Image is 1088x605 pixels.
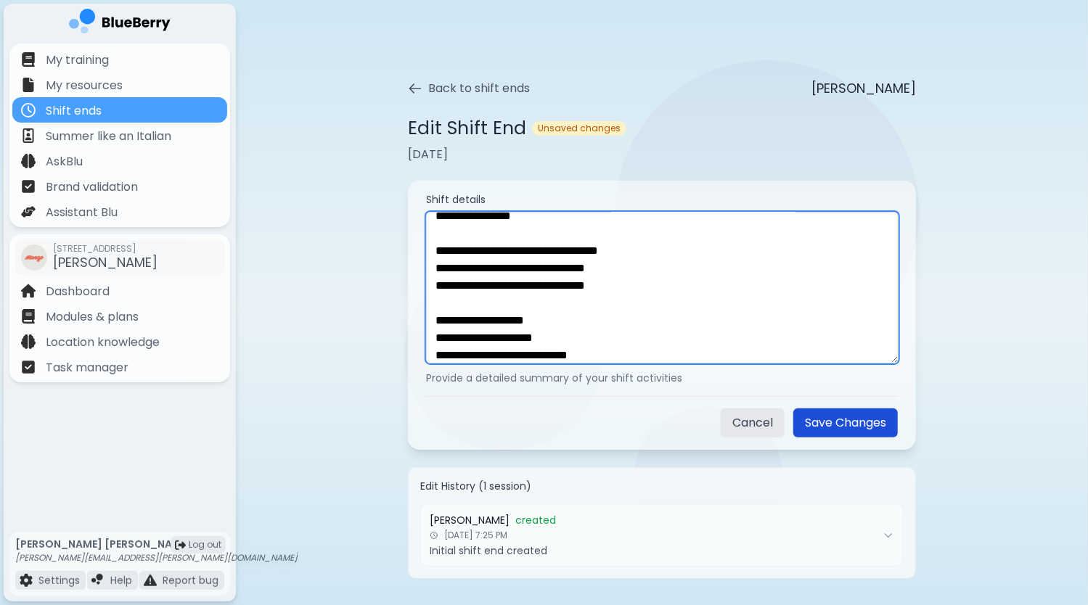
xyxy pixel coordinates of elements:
img: file icon [91,574,105,587]
p: Provide a detailed summary of your shift activities [426,371,898,384]
img: file icon [21,284,36,298]
button: Save Changes [793,408,898,437]
p: Summer like an Italian [46,128,171,145]
p: Settings [38,574,80,587]
span: Unsaved changes [532,121,626,136]
p: Brand validation [46,178,138,196]
label: Shift details [426,193,898,206]
p: Modules & plans [46,308,139,326]
img: logout [175,540,186,551]
p: Help [110,574,132,587]
p: Report bug [163,574,218,587]
p: [PERSON_NAME] [PERSON_NAME] [15,538,298,551]
img: company logo [69,9,171,38]
h4: Edit History ( 1 session ) [420,480,904,493]
p: Shift ends [46,102,102,120]
img: file icon [21,128,36,143]
p: [PERSON_NAME][EMAIL_ADDRESS][PERSON_NAME][DOMAIN_NAME] [15,552,298,564]
button: Cancel [721,408,785,437]
img: file icon [144,574,157,587]
p: Initial shift end created [430,544,877,557]
p: My training [46,52,109,69]
p: AskBlu [46,153,83,170]
p: [PERSON_NAME] [811,78,916,99]
img: file icon [21,205,36,219]
p: [DATE] [408,146,916,163]
p: My resources [46,77,123,94]
span: [PERSON_NAME] [53,253,158,271]
p: Location knowledge [46,334,160,351]
img: file icon [21,179,36,194]
img: file icon [21,154,36,168]
img: file icon [21,334,36,349]
img: file icon [21,360,36,374]
span: Log out [189,539,221,551]
img: file icon [20,574,33,587]
span: [STREET_ADDRESS] [53,243,158,255]
p: Assistant Blu [46,204,118,221]
span: created [515,514,556,527]
img: file icon [21,78,36,92]
button: Back to shift ends [408,80,530,97]
img: file icon [21,52,36,67]
span: [PERSON_NAME] [430,514,510,527]
img: file icon [21,103,36,118]
img: file icon [21,309,36,324]
h1: Edit Shift End [408,116,526,140]
p: Dashboard [46,283,110,300]
span: [DATE] 7:25 PM [444,530,507,541]
p: Task manager [46,359,128,376]
img: company thumbnail [21,244,47,271]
